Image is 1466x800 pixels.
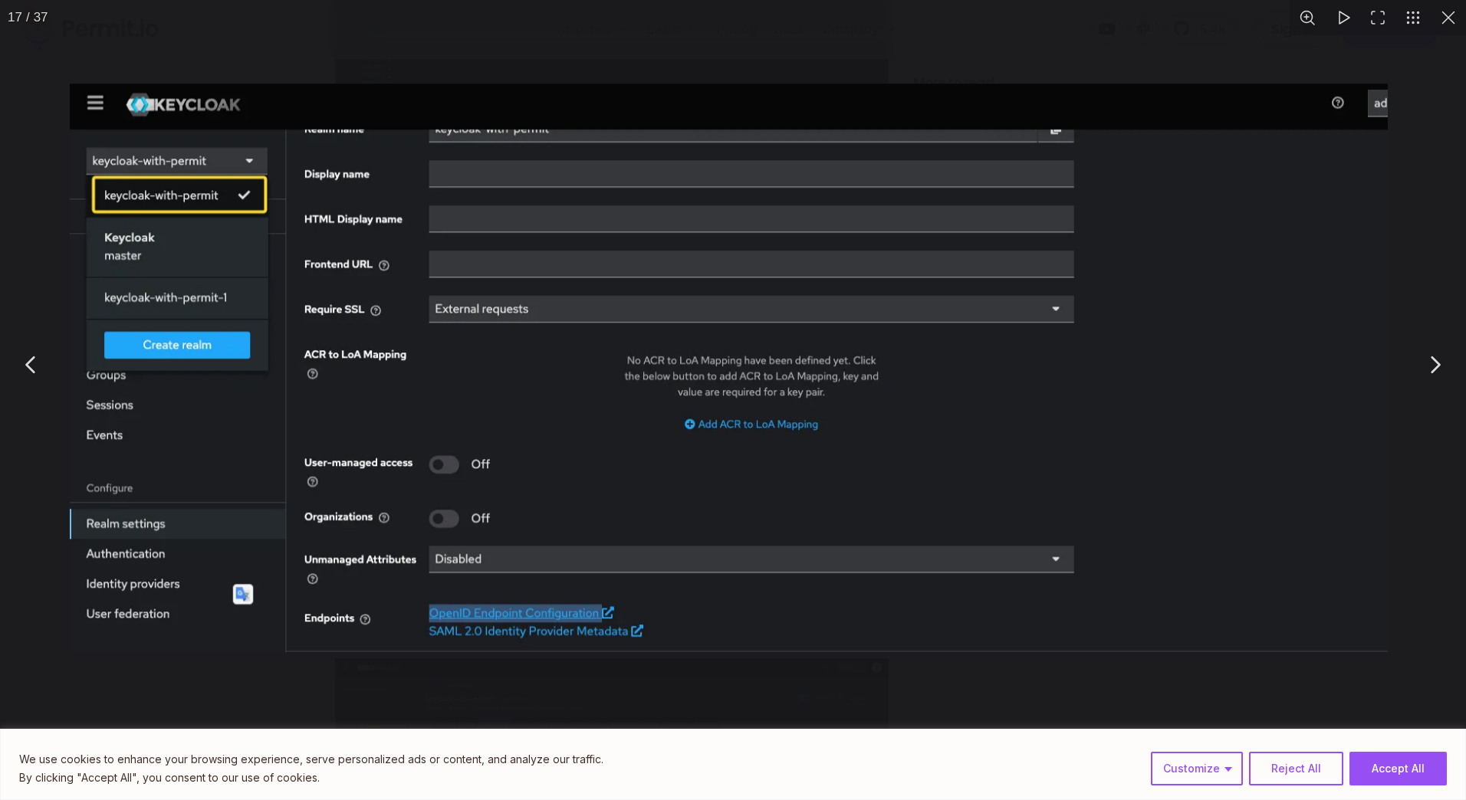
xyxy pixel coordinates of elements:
[1349,752,1447,785] button: Accept All
[70,84,1388,652] img: Image 17 of 37
[19,769,603,787] p: By clicking "Accept All", you consent to our use of cookies.
[19,750,603,769] p: We use cookies to enhance your browsing experience, serve personalized ads or content, and analyz...
[1415,346,1454,384] button: Next
[12,346,51,384] button: Previous
[1151,752,1243,785] button: Customize
[1249,752,1343,785] button: Reject All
